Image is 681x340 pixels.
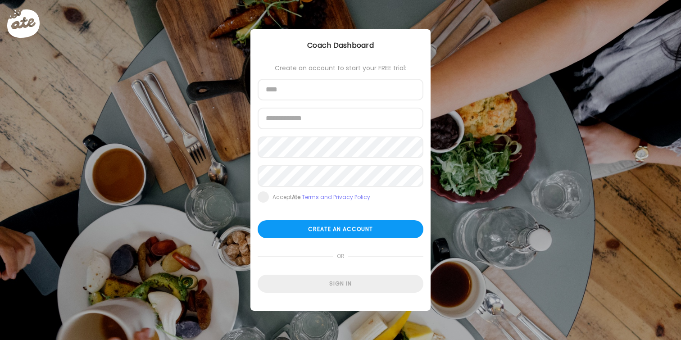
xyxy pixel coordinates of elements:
[292,193,300,201] b: Ate
[258,275,423,293] div: Sign in
[333,247,348,265] span: or
[258,220,423,238] div: Create an account
[250,40,431,51] div: Coach Dashboard
[272,194,370,201] div: Accept
[258,64,423,72] div: Create an account to start your FREE trial:
[302,193,370,201] a: Terms and Privacy Policy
